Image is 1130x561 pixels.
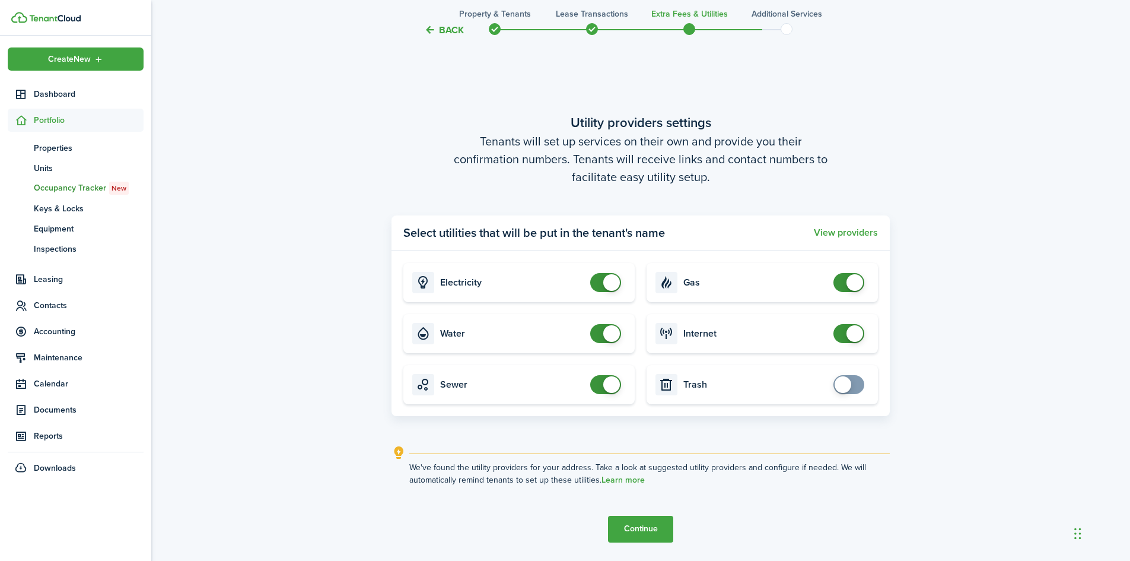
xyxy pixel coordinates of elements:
[556,8,628,20] h3: Lease Transactions
[34,273,144,286] span: Leasing
[29,15,81,22] img: TenantCloud
[683,328,827,339] card-title: Internet
[424,24,464,36] button: Back
[34,223,144,235] span: Equipment
[403,224,665,242] panel-main-title: Select utilities that will be put in the tenant's name
[391,446,406,460] i: outline
[8,239,144,259] a: Inspections
[34,162,144,175] span: Units
[8,178,144,198] a: Occupancy TrackerNew
[34,378,144,390] span: Calendar
[34,142,144,154] span: Properties
[752,8,822,20] h3: Additional Services
[814,227,878,238] button: View providers
[651,8,728,20] h3: Extra fees & Utilities
[34,404,144,416] span: Documents
[34,88,144,100] span: Dashboard
[34,243,144,255] span: Inspections
[34,182,144,195] span: Occupancy Tracker
[34,325,144,338] span: Accounting
[8,47,144,71] button: Open menu
[8,198,144,218] a: Keys & Locks
[391,132,890,186] wizard-step-header-description: Tenants will set up services on their own and provide you their confirmation numbers. Tenants wil...
[34,351,144,364] span: Maintenance
[683,277,827,288] card-title: Gas
[34,299,144,312] span: Contacts
[34,202,144,215] span: Keys & Locks
[8,158,144,178] a: Units
[8,424,144,448] a: Reports
[683,379,827,390] card-title: Trash
[1074,516,1081,552] div: Drag
[34,462,76,474] span: Downloads
[459,8,531,20] h3: Property & Tenants
[11,12,27,23] img: TenantCloud
[440,277,584,288] card-title: Electricity
[440,328,584,339] card-title: Water
[608,516,673,543] button: Continue
[440,379,584,390] card-title: Sewer
[112,183,126,194] span: New
[8,218,144,239] a: Equipment
[409,461,890,486] explanation-description: We've found the utility providers for your address. Take a look at suggested utility providers an...
[601,476,645,485] a: Learn more
[391,113,890,132] wizard-step-header-title: Utility providers settings
[34,114,144,126] span: Portfolio
[34,430,144,442] span: Reports
[8,138,144,158] a: Properties
[48,55,91,64] span: Create New
[1071,504,1130,561] iframe: Chat Widget
[8,83,144,106] a: Dashboard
